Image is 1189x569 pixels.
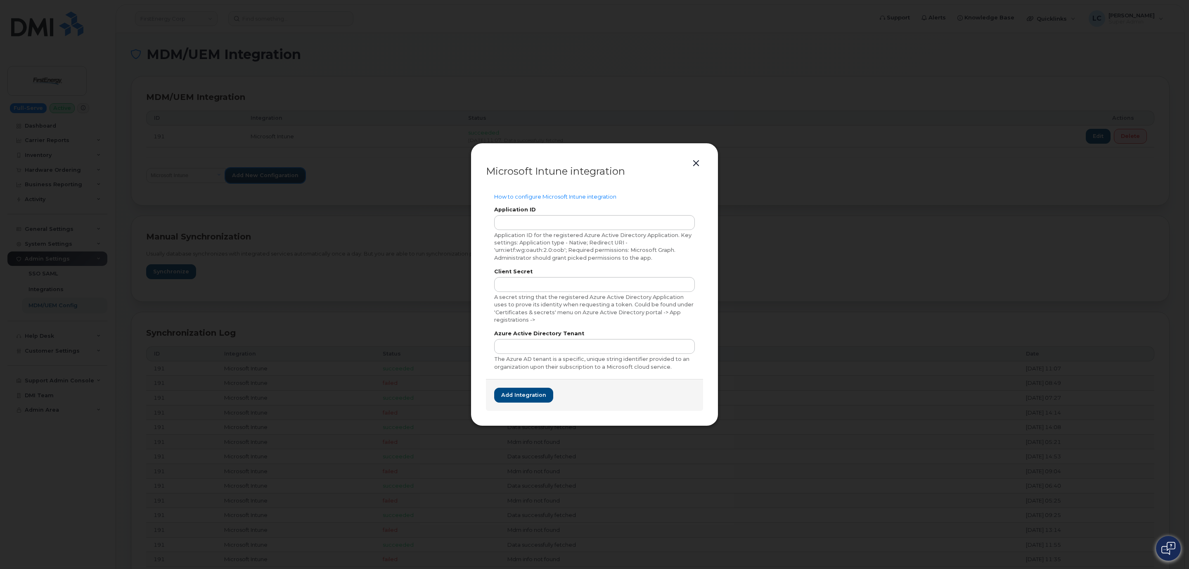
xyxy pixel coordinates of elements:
[501,391,546,399] span: Add integration
[494,388,553,403] button: Add integration
[494,356,695,371] div: The Azure AD tenant is a specific, unique string identifier provided to an organization upon thei...
[486,166,703,176] div: Microsoft Intune integration
[1161,542,1175,555] img: Open chat
[494,294,695,324] div: A secret string that the registered Azure Active Directory Application uses to prove its identity...
[494,269,695,275] label: Client Secret
[494,193,616,200] a: How to configure Microsoft Intune integration
[494,331,695,337] label: Azure Active Directory Tenant
[494,232,695,262] div: Application ID for the registered Azure Active Directory Application. Key settings: Application t...
[494,207,695,213] label: Application ID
